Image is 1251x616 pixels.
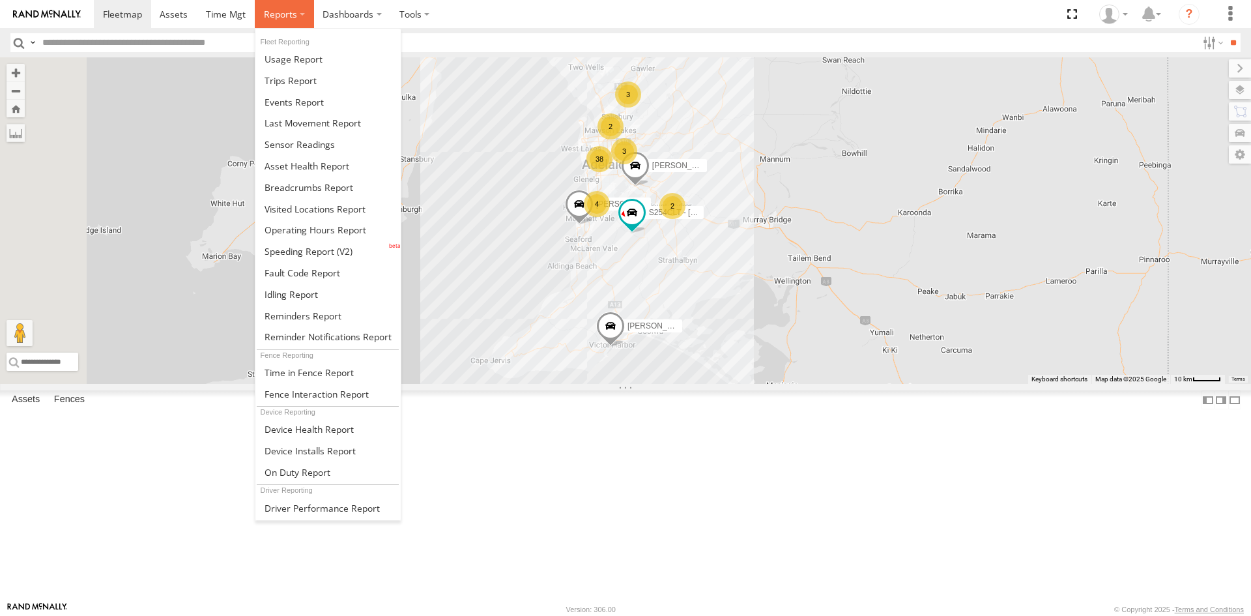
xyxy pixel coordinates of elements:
[1114,606,1244,613] div: © Copyright 2025 -
[255,305,401,327] a: Reminders Report
[7,320,33,346] button: Drag Pegman onto the map to open Street View
[7,100,25,117] button: Zoom Home
[615,81,641,108] div: 3
[566,606,616,613] div: Version: 306.00
[1031,375,1087,384] button: Keyboard shortcuts
[255,48,401,70] a: Usage Report
[255,177,401,198] a: Breadcrumbs Report
[1175,606,1244,613] a: Terms and Conditions
[627,321,692,330] span: [PERSON_NAME]
[584,191,610,217] div: 4
[1231,377,1245,382] a: Terms (opens in new tab)
[597,113,624,139] div: 2
[1201,390,1215,409] label: Dock Summary Table to the Left
[255,327,401,348] a: Service Reminder Notifications Report
[1095,5,1132,24] div: Peter Lu
[659,193,685,219] div: 2
[1170,375,1225,384] button: Map Scale: 10 km per 40 pixels
[7,124,25,142] label: Measure
[255,497,401,519] a: Driver Performance Report
[586,146,612,172] div: 38
[255,518,401,540] a: Assignment Report
[1215,390,1228,409] label: Dock Summary Table to the Right
[7,603,67,616] a: Visit our Website
[255,462,401,483] a: On Duty Report
[255,362,401,383] a: Time in Fences Report
[255,198,401,220] a: Visited Locations Report
[652,161,717,170] span: [PERSON_NAME]
[255,219,401,241] a: Asset Operating Hours Report
[255,155,401,177] a: Asset Health Report
[7,81,25,100] button: Zoom out
[7,64,25,81] button: Zoom in
[1229,145,1251,164] label: Map Settings
[255,112,401,134] a: Last Movement Report
[255,418,401,440] a: Device Health Report
[255,241,401,262] a: Fleet Speed Report (V2)
[255,91,401,113] a: Full Events Report
[611,138,637,164] div: 3
[255,440,401,462] a: Device Installs Report
[1198,33,1226,52] label: Search Filter Options
[649,208,753,217] span: S254CLT - [PERSON_NAME]
[1228,390,1241,409] label: Hide Summary Table
[255,134,401,155] a: Sensor Readings
[255,284,401,305] a: Idling Report
[255,262,401,284] a: Fault Code Report
[48,391,91,409] label: Fences
[1179,4,1200,25] i: ?
[255,383,401,405] a: Fence Interaction Report
[13,10,81,19] img: rand-logo.svg
[1174,375,1192,383] span: 10 km
[255,70,401,91] a: Trips Report
[27,33,38,52] label: Search Query
[1095,375,1166,383] span: Map data ©2025 Google
[5,391,46,409] label: Assets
